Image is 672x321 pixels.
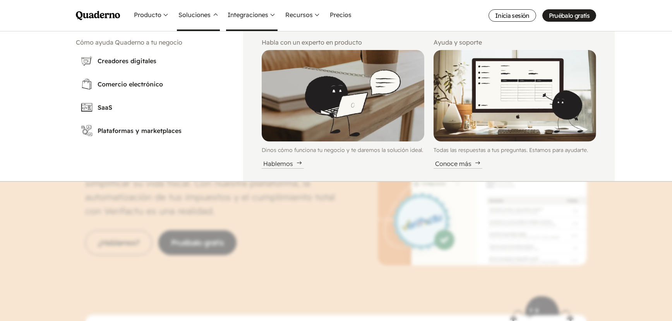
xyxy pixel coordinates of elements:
[98,104,112,111] abbr: Software as a Service
[262,50,424,142] img: Illustration of Qoodle reading from a laptop
[76,120,225,142] a: Plataformas y marketplaces
[98,79,220,89] h3: Comercio electrónico
[98,126,220,135] h3: Plataformas y marketplaces
[76,38,225,47] h2: Cómo ayuda Quaderno a tu negocio
[262,50,424,169] a: Illustration of Qoodle reading from a laptopDinos cómo funciona tu negocio y te daremos la soluci...
[76,50,225,72] a: Creadores digitales
[262,159,304,169] div: Hablemos
[434,50,596,142] img: Illustration of Qoodle displaying an interface on a computer
[76,97,225,118] a: SaaS
[262,146,424,154] p: Dinos cómo funciona tu negocio y te daremos la solución ideal.
[434,159,482,169] div: Conoce más
[434,50,596,169] a: Illustration of Qoodle displaying an interface on a computerTodas las respuestas a tus preguntas....
[76,73,225,95] a: Comercio electrónico
[434,146,596,154] p: Todas las respuestas a tus preguntas. Estamos para ayudarte.
[434,38,596,47] h2: Ayuda y soporte
[542,9,596,22] a: Pruébalo gratis
[262,38,424,47] h2: Habla con un experto en producto
[98,56,220,66] h3: Creadores digitales
[489,9,536,22] a: Inicia sesión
